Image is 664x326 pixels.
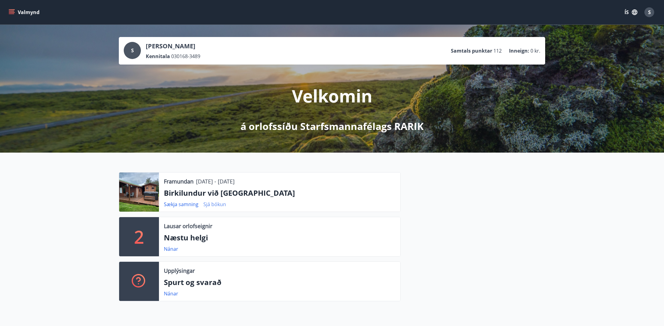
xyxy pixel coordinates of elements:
p: Samtals punktar [451,47,492,54]
span: 0 kr. [530,47,540,54]
button: menu [7,7,42,18]
p: Næstu helgi [164,232,395,243]
span: 030168-3489 [171,53,200,60]
p: á orlofssíðu Starfsmannafélags RARIK [240,120,424,133]
p: Kennitala [146,53,170,60]
a: Sjá bókun [203,201,226,208]
button: S [642,5,657,20]
p: Birkilundur við [GEOGRAPHIC_DATA] [164,188,395,198]
p: Velkomin [292,84,372,107]
p: 2 [134,225,144,248]
p: Lausar orlofseignir [164,222,212,230]
p: Spurt og svarað [164,277,395,287]
a: Sækja samning [164,201,198,208]
button: ÍS [621,7,641,18]
span: S [648,9,651,16]
span: S [131,47,134,54]
a: Nánar [164,290,178,297]
p: Upplýsingar [164,267,195,275]
p: [DATE] - [DATE] [196,177,235,185]
p: [PERSON_NAME] [146,42,200,50]
p: Framundan [164,177,194,185]
span: 112 [493,47,502,54]
a: Nánar [164,246,178,252]
p: Inneign : [509,47,529,54]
